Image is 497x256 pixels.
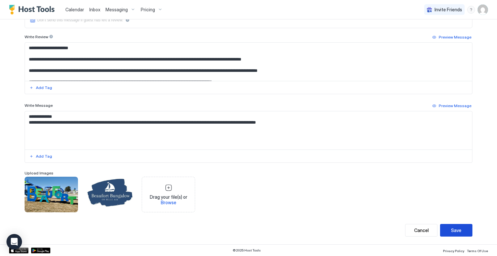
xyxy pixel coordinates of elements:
span: Write Message [25,103,53,108]
button: Preview Message [431,102,472,110]
div: Cancel [414,227,429,234]
span: Messaging [105,7,128,13]
span: Inbox [89,7,100,12]
div: menu [467,6,475,14]
button: Save [440,224,472,237]
div: Don't send this message if guest has left a review. [37,18,123,22]
div: Open Intercom Messenger [6,234,22,250]
span: Drag your file(s) or [145,194,192,206]
div: User profile [478,5,488,15]
textarea: Input Field [25,111,472,150]
a: Calendar [65,6,84,13]
div: Add Tag [36,153,52,159]
a: Privacy Policy [443,247,464,254]
span: Upload Images [25,171,53,175]
a: Google Play Store [31,248,50,253]
div: Preview Message [439,103,471,109]
span: Terms Of Use [467,249,488,253]
div: Add Tag [36,85,52,91]
div: View image [25,177,78,212]
button: Add Tag [28,84,53,92]
span: Browse [161,200,176,205]
span: Write Review [25,34,48,39]
span: Calendar [65,7,84,12]
a: Inbox [89,6,100,13]
a: Terms Of Use [467,247,488,254]
span: Privacy Policy [443,249,464,253]
a: Host Tools Logo [9,5,58,15]
button: Cancel [405,224,437,237]
button: Add Tag [28,152,53,160]
span: © 2025 Host Tools [233,248,261,252]
span: Invite Friends [435,7,462,13]
div: Preview Message [439,34,471,40]
div: disableMessageAfterReview [30,17,467,23]
div: Save [451,227,461,234]
span: Pricing [141,7,155,13]
textarea: Input Field [25,43,472,81]
a: App Store [9,248,28,253]
div: View image [83,177,137,212]
button: Preview Message [431,33,472,41]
